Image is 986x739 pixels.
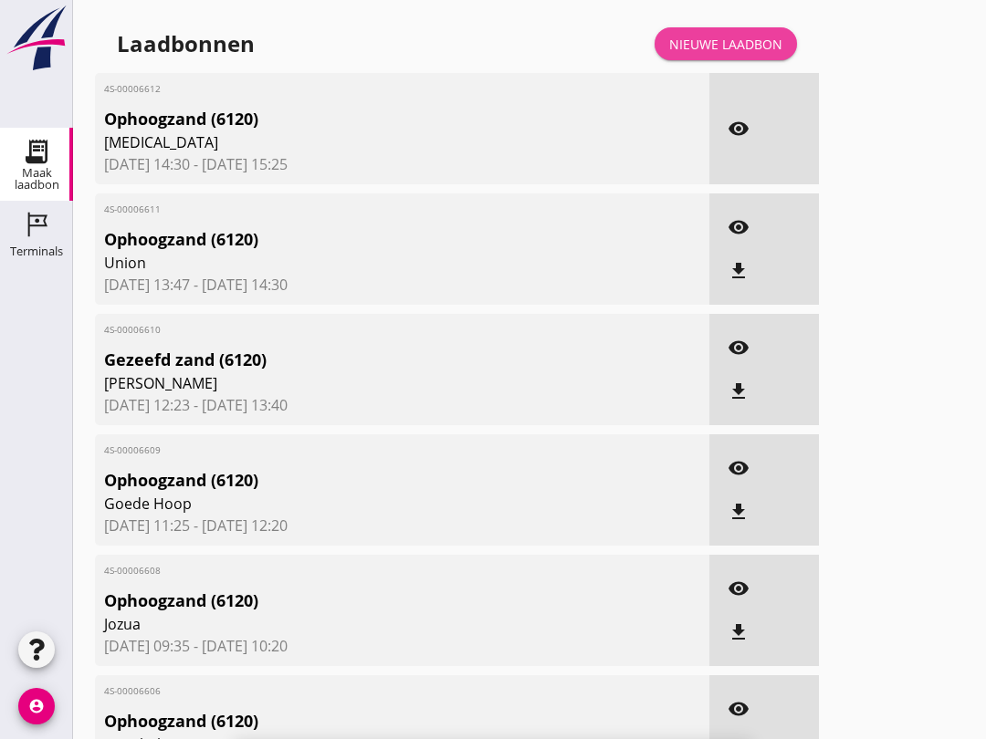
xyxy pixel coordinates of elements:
[10,245,63,257] div: Terminals
[104,443,601,457] span: 4S-00006609
[104,348,601,372] span: Gezeefd zand (6120)
[104,203,601,216] span: 4S-00006611
[104,684,601,698] span: 4S-00006606
[728,118,750,140] i: visibility
[728,380,750,402] i: file_download
[104,153,700,175] span: [DATE] 14:30 - [DATE] 15:25
[117,29,255,58] div: Laadbonnen
[104,635,700,657] span: [DATE] 09:35 - [DATE] 10:20
[655,27,797,60] a: Nieuwe laadbon
[728,457,750,479] i: visibility
[104,709,601,734] span: Ophoogzand (6120)
[669,35,782,54] div: Nieuwe laadbon
[728,621,750,643] i: file_download
[4,5,69,72] img: logo-small.a267ee39.svg
[104,515,700,536] span: [DATE] 11:25 - [DATE] 12:20
[104,252,601,274] span: Union
[104,613,601,635] span: Jozua
[104,274,700,296] span: [DATE] 13:47 - [DATE] 14:30
[728,698,750,720] i: visibility
[104,588,601,613] span: Ophoogzand (6120)
[104,82,601,96] span: 4S-00006612
[104,107,601,131] span: Ophoogzand (6120)
[18,688,55,724] i: account_circle
[104,131,601,153] span: [MEDICAL_DATA]
[104,394,700,416] span: [DATE] 12:23 - [DATE] 13:40
[104,564,601,578] span: 4S-00006608
[104,493,601,515] span: Goede Hoop
[728,337,750,359] i: visibility
[104,227,601,252] span: Ophoogzand (6120)
[104,372,601,394] span: [PERSON_NAME]
[728,260,750,282] i: file_download
[728,216,750,238] i: visibility
[728,578,750,599] i: visibility
[104,468,601,493] span: Ophoogzand (6120)
[104,323,601,337] span: 4S-00006610
[728,501,750,523] i: file_download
